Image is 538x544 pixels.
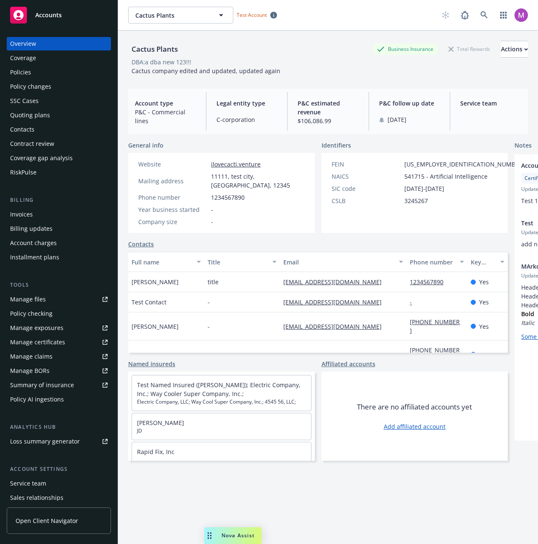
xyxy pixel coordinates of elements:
[10,293,46,306] div: Manage files
[332,160,401,169] div: FEIN
[7,123,111,136] a: Contacts
[283,322,388,330] a: [EMAIL_ADDRESS][DOMAIN_NAME]
[7,80,111,93] a: Policy changes
[283,258,394,267] div: Email
[467,252,508,272] button: Key contact
[137,398,306,406] span: Electric Company, LLC; Way Cool Super Company, Inc.; 4545 56, LLC;
[7,335,111,349] a: Manage certificates
[211,160,261,168] a: ilovecacti.venture
[10,222,53,235] div: Billing updates
[7,423,111,431] div: Analytics hub
[128,7,233,24] button: Cactus Plants
[211,193,245,202] span: 1234567890
[479,277,489,286] span: Yes
[10,251,59,264] div: Installment plans
[7,293,111,306] a: Manage files
[10,364,50,378] div: Manage BORs
[208,350,210,359] span: -
[7,435,111,448] a: Loss summary generator
[10,123,34,136] div: Contacts
[406,252,467,272] button: Phone number
[7,321,111,335] a: Manage exposures
[10,208,33,221] div: Invoices
[10,94,39,108] div: SSC Cases
[132,350,179,359] span: [PERSON_NAME]
[10,477,46,490] div: Service team
[211,205,213,214] span: -
[7,307,111,320] a: Policy checking
[204,527,215,544] div: Drag to move
[404,160,525,169] span: [US_EMPLOYER_IDENTIFICATION_NUMBER]
[7,137,111,151] a: Contract review
[137,381,301,398] a: Test Named Insured ([PERSON_NAME]); Electric Company, Inc.; Way Cooler Super Company, Inc.;
[128,240,154,248] a: Contacts
[7,378,111,392] a: Summary of insurance
[7,222,111,235] a: Billing updates
[211,172,305,190] span: 11111, test city, [GEOGRAPHIC_DATA], 12345
[7,491,111,504] a: Sales relationships
[7,166,111,179] a: RiskPulse
[138,217,208,226] div: Company size
[7,3,111,27] a: Accounts
[10,37,36,50] div: Overview
[298,116,359,125] span: $106,086.99
[332,196,401,205] div: CSLB
[404,172,488,181] span: 541715 - Artificial Intelligence
[137,448,174,456] a: Rapid Fix, Inc
[208,298,210,306] span: -
[7,208,111,221] a: Invoices
[10,108,50,122] div: Quoting plans
[132,322,179,331] span: [PERSON_NAME]
[35,12,62,18] span: Accounts
[132,298,166,306] span: Test Contact
[138,160,208,169] div: Website
[10,435,80,448] div: Loss summary generator
[132,58,191,66] div: DBA: a dba new 123!!!
[10,80,51,93] div: Policy changes
[357,402,472,412] span: There are no affiliated accounts yet
[128,252,204,272] button: Full name
[222,532,255,539] span: Nova Assist
[7,364,111,378] a: Manage BORs
[379,99,440,108] span: P&C follow up date
[10,137,54,151] div: Contract review
[137,427,306,435] span: JD
[322,359,375,368] a: Affiliated accounts
[410,346,460,363] a: [PHONE_NUMBER]
[410,258,454,267] div: Phone number
[476,7,493,24] a: Search
[10,307,53,320] div: Policy checking
[211,217,213,226] span: -
[7,465,111,473] div: Account settings
[7,66,111,79] a: Policies
[138,205,208,214] div: Year business started
[332,172,401,181] div: NAICS
[410,318,460,335] a: [PHONE_NUMBER]
[388,115,406,124] span: [DATE]
[7,251,111,264] a: Installment plans
[7,196,111,204] div: Billing
[322,141,351,150] span: Identifiers
[10,335,65,349] div: Manage certificates
[384,422,446,431] a: Add affiliated account
[10,66,31,79] div: Policies
[521,310,534,318] strong: Bold
[135,11,208,20] span: Cactus Plants
[208,258,268,267] div: Title
[10,378,74,392] div: Summary of insurance
[479,298,489,306] span: Yes
[132,277,179,286] span: [PERSON_NAME]
[128,359,175,368] a: Named insureds
[138,177,208,185] div: Mailing address
[410,298,419,306] a: -
[479,350,489,359] span: Yes
[501,41,528,58] button: Actions
[135,108,196,125] span: P&C - Commercial lines
[10,393,64,406] div: Policy AI ingestions
[283,351,388,359] a: [EMAIL_ADDRESS][DOMAIN_NAME]
[7,108,111,122] a: Quoting plans
[208,322,210,331] span: -
[7,281,111,289] div: Tools
[437,7,454,24] a: Start snowing
[10,236,57,250] div: Account charges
